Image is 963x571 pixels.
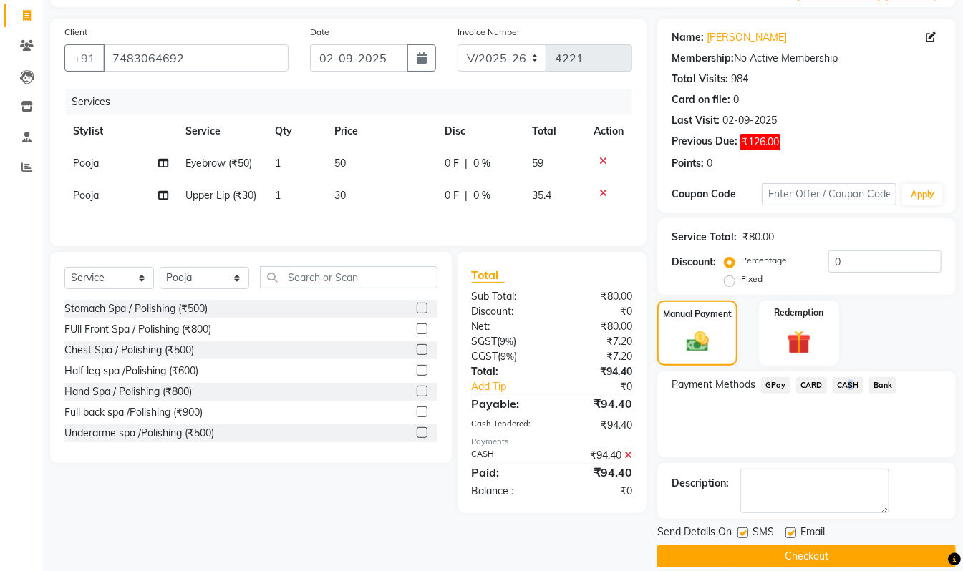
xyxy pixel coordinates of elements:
[461,379,568,394] a: Add Tip
[833,377,863,394] span: CASH
[672,72,728,87] div: Total Visits:
[461,484,552,499] div: Balance :
[472,350,498,363] span: CGST
[461,334,552,349] div: ( )
[472,335,498,348] span: SGST
[733,92,739,107] div: 0
[672,187,762,202] div: Coupon Code
[266,115,326,147] th: Qty
[73,189,99,202] span: Pooja
[73,157,99,170] span: Pooja
[465,156,468,171] span: |
[461,289,552,304] div: Sub Total:
[472,436,633,448] div: Payments
[552,364,643,379] div: ₹94.40
[461,395,552,412] div: Payable:
[796,377,827,394] span: CARD
[774,306,823,319] label: Redemption
[177,115,266,147] th: Service
[523,115,585,147] th: Total
[657,545,956,567] button: Checkout
[461,319,552,334] div: Net:
[672,51,942,66] div: No Active Membership
[567,379,643,394] div: ₹0
[461,418,552,433] div: Cash Tendered:
[310,26,329,39] label: Date
[473,156,490,171] span: 0 %
[461,464,552,481] div: Paid:
[742,230,774,245] div: ₹80.00
[762,183,896,205] input: Enter Offer / Coupon Code
[869,377,897,394] span: Bank
[185,189,256,202] span: Upper Lip (₹30)
[185,157,252,170] span: Eyebrow (₹50)
[552,319,643,334] div: ₹80.00
[672,230,737,245] div: Service Total:
[461,349,552,364] div: ( )
[672,377,755,392] span: Payment Methods
[552,418,643,433] div: ₹94.40
[552,349,643,364] div: ₹7.20
[64,363,198,379] div: Half leg spa /Polishing (₹600)
[103,44,289,72] input: Search by Name/Mobile/Email/Code
[472,268,505,283] span: Total
[552,484,643,499] div: ₹0
[761,377,790,394] span: GPay
[260,266,437,288] input: Search or Scan
[532,157,543,170] span: 59
[275,189,281,202] span: 1
[552,304,643,319] div: ₹0
[334,189,346,202] span: 30
[672,476,729,491] div: Description:
[552,464,643,481] div: ₹94.40
[722,113,777,128] div: 02-09-2025
[64,322,211,337] div: FUll Front Spa / Polishing (₹800)
[465,188,468,203] span: |
[461,448,552,463] div: CASH
[800,524,825,542] span: Email
[445,156,459,171] span: 0 F
[64,426,214,441] div: Underarme spa /Polishing (₹500)
[552,289,643,304] div: ₹80.00
[275,157,281,170] span: 1
[707,156,712,171] div: 0
[663,308,732,321] label: Manual Payment
[501,351,515,362] span: 9%
[657,524,732,542] span: Send Details On
[473,188,490,203] span: 0 %
[64,405,203,420] div: Full back spa /Polishing (₹900)
[672,113,720,128] div: Last Visit:
[780,328,818,357] img: _gift.svg
[64,343,194,358] div: Chest Spa / Polishing (₹500)
[458,26,520,39] label: Invoice Number
[740,134,780,150] span: ₹126.00
[552,395,643,412] div: ₹94.40
[461,364,552,379] div: Total:
[532,189,551,202] span: 35.4
[64,44,105,72] button: +91
[461,304,552,319] div: Discount:
[552,334,643,349] div: ₹7.20
[64,26,87,39] label: Client
[741,254,787,267] label: Percentage
[753,524,774,542] span: SMS
[672,92,730,107] div: Card on file:
[672,51,734,66] div: Membership:
[679,329,716,355] img: _cash.svg
[552,448,643,463] div: ₹94.40
[902,184,943,205] button: Apply
[64,115,177,147] th: Stylist
[64,384,192,399] div: Hand Spa / Polishing (₹800)
[500,336,514,347] span: 9%
[585,115,632,147] th: Action
[672,156,704,171] div: Points:
[741,273,763,285] label: Fixed
[672,134,737,150] div: Previous Due:
[64,301,208,316] div: Stomach Spa / Polishing (₹500)
[436,115,523,147] th: Disc
[334,157,346,170] span: 50
[672,30,704,45] div: Name:
[731,72,748,87] div: 984
[66,89,643,115] div: Services
[326,115,436,147] th: Price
